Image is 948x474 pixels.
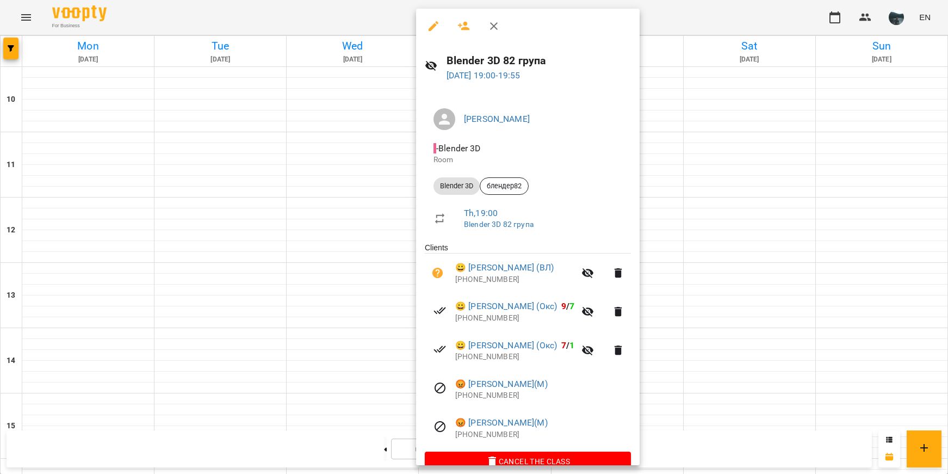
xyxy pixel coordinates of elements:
ul: Clients [425,242,631,452]
span: блендер82 [480,181,528,191]
p: Room [433,155,622,165]
a: 😀 [PERSON_NAME] (Окс) [455,339,557,352]
h6: Blender 3D 82 група [447,52,631,69]
a: [DATE] 19:00-19:55 [447,70,521,81]
p: [PHONE_NUMBER] [455,352,575,362]
span: 7 [569,301,574,311]
p: [PHONE_NUMBER] [455,390,631,401]
a: Th , 19:00 [464,208,498,218]
b: / [561,340,574,350]
a: 😡 [PERSON_NAME](М) [455,378,548,391]
svg: Paid [433,343,447,356]
span: Cancel the class [433,455,622,468]
a: 😀 [PERSON_NAME] (ВЛ) [455,261,554,274]
span: 9 [561,301,566,311]
button: Cancel the class [425,452,631,471]
b: / [561,301,574,311]
a: 😀 [PERSON_NAME] (Окс) [455,300,557,313]
svg: Visit canceled [433,381,447,395]
span: 7 [561,340,566,350]
a: Blender 3D 82 група [464,220,534,229]
svg: Visit canceled [433,420,447,433]
a: [PERSON_NAME] [464,114,530,124]
svg: Paid [433,304,447,317]
p: [PHONE_NUMBER] [455,313,575,324]
span: 1 [569,340,574,350]
span: - Blender 3D [433,143,483,153]
p: [PHONE_NUMBER] [455,429,631,440]
div: блендер82 [480,177,529,195]
span: Blender 3D [433,181,480,191]
a: 😡 [PERSON_NAME](М) [455,416,548,429]
button: Unpaid. Bill the attendance? [425,260,451,286]
p: [PHONE_NUMBER] [455,274,575,285]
